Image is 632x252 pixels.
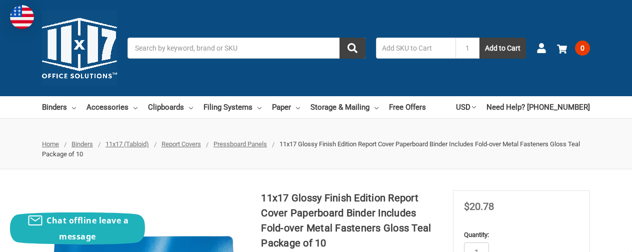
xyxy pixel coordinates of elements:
a: Binders [71,140,93,148]
a: Paper [272,96,300,118]
a: USD [456,96,476,118]
a: 11x17 (Tabloid) [105,140,149,148]
button: Chat offline leave a message [10,212,145,244]
img: 11x17.com [42,11,117,86]
a: Accessories [86,96,137,118]
img: duty and tax information for United States [10,5,34,29]
span: Chat offline leave a message [46,215,128,242]
a: Report Covers [161,140,201,148]
a: 0 [557,35,590,61]
a: Need Help? [PHONE_NUMBER] [486,96,590,118]
label: Quantity: [464,230,579,240]
input: Search by keyword, brand or SKU [127,38,365,59]
span: 0 [575,41,590,56]
span: $20.78 [464,200,494,212]
a: Binders [42,96,76,118]
a: Clipboards [148,96,193,118]
a: Pressboard Panels [213,140,267,148]
a: Filing Systems [203,96,261,118]
a: Free Offers [389,96,426,118]
a: Storage & Mailing [310,96,378,118]
a: Home [42,140,59,148]
button: Add to Cart [479,38,526,59]
span: 11x17 Glossy Finish Edition Report Cover Paperboard Binder Includes Fold-over Metal Fasteners Glo... [42,140,580,158]
input: Add SKU to Cart [376,38,455,59]
h1: 11x17 Glossy Finish Edition Report Cover Paperboard Binder Includes Fold-over Metal Fasteners Glo... [261,190,436,250]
